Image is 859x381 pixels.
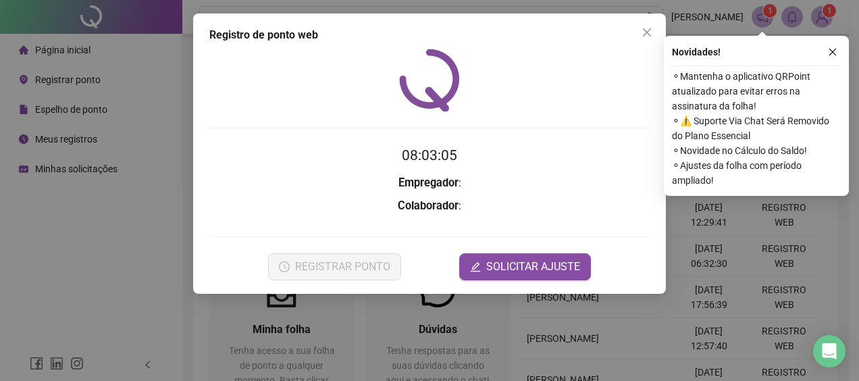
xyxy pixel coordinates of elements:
span: ⚬ Mantenha o aplicativo QRPoint atualizado para evitar erros na assinatura da folha! [672,69,841,113]
span: close [642,27,652,38]
img: QRPoint [399,49,460,111]
button: editSOLICITAR AJUSTE [459,253,591,280]
h3: : [209,174,650,192]
strong: Empregador [398,176,459,189]
span: ⚬ Ajustes da folha com período ampliado! [672,158,841,188]
span: Novidades ! [672,45,721,59]
span: ⚬ Novidade no Cálculo do Saldo! [672,143,841,158]
span: close [828,47,837,57]
span: ⚬ ⚠️ Suporte Via Chat Será Removido do Plano Essencial [672,113,841,143]
span: edit [470,261,481,272]
button: Close [636,22,658,43]
div: Registro de ponto web [209,27,650,43]
strong: Colaborador [398,199,459,212]
div: Open Intercom Messenger [813,335,845,367]
button: REGISTRAR PONTO [268,253,401,280]
h3: : [209,197,650,215]
span: SOLICITAR AJUSTE [486,259,580,275]
time: 08:03:05 [402,147,457,163]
